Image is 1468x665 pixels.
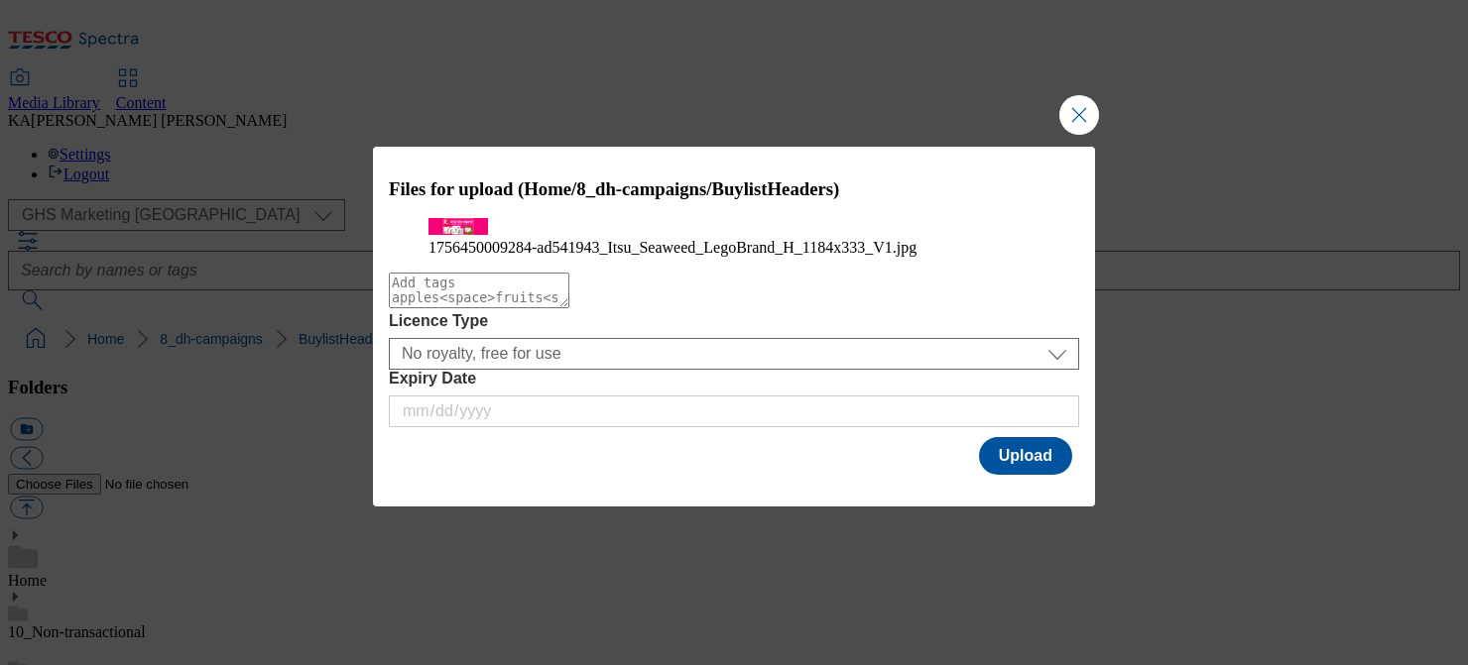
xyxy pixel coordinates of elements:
[373,147,1095,507] div: Modal
[428,239,1040,257] figcaption: 1756450009284-ad541943_Itsu_Seaweed_LegoBrand_H_1184x333_V1.jpg
[389,312,1079,330] label: Licence Type
[428,218,488,235] img: preview
[389,370,1079,388] label: Expiry Date
[1059,95,1099,135] button: Close Modal
[979,437,1072,475] button: Upload
[389,178,1079,200] h3: Files for upload (Home/8_dh-campaigns/BuylistHeaders)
